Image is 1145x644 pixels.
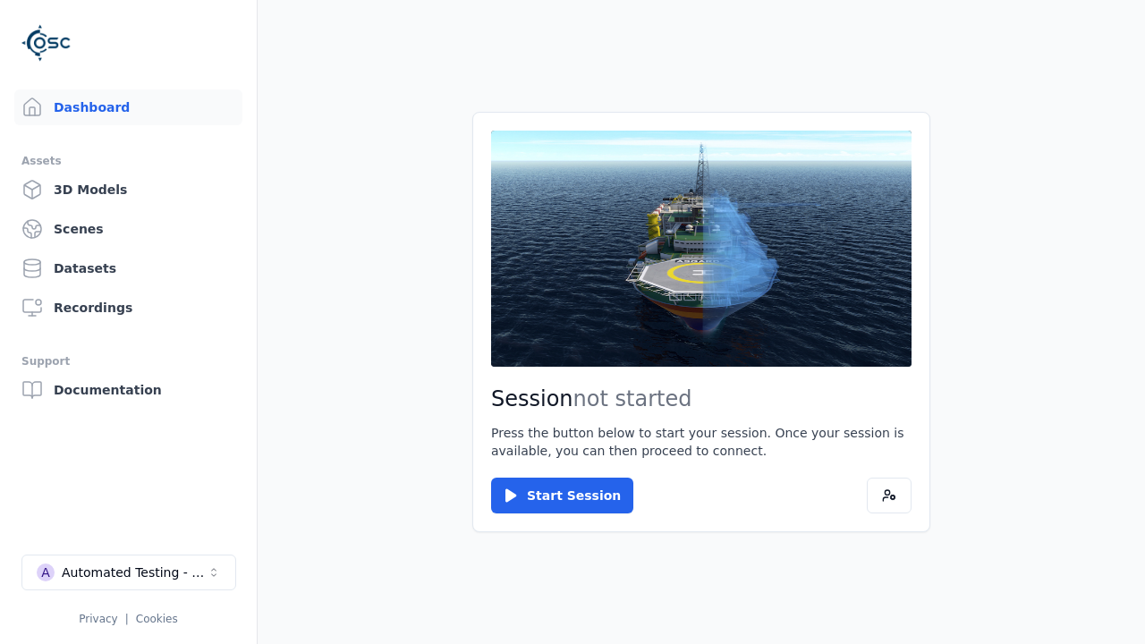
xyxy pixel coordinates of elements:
a: Privacy [79,613,117,625]
button: Select a workspace [21,555,236,590]
a: Cookies [136,613,178,625]
span: not started [573,386,692,411]
button: Start Session [491,478,633,513]
div: Automated Testing - Playwright [62,563,207,581]
div: Support [21,351,235,372]
a: Documentation [14,372,242,408]
a: Recordings [14,290,242,326]
a: 3D Models [14,172,242,208]
span: | [125,613,129,625]
h2: Session [491,385,912,413]
div: A [37,563,55,581]
a: Scenes [14,211,242,247]
a: Dashboard [14,89,242,125]
img: Logo [21,18,72,68]
div: Assets [21,150,235,172]
p: Press the button below to start your session. Once your session is available, you can then procee... [491,424,912,460]
a: Datasets [14,250,242,286]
